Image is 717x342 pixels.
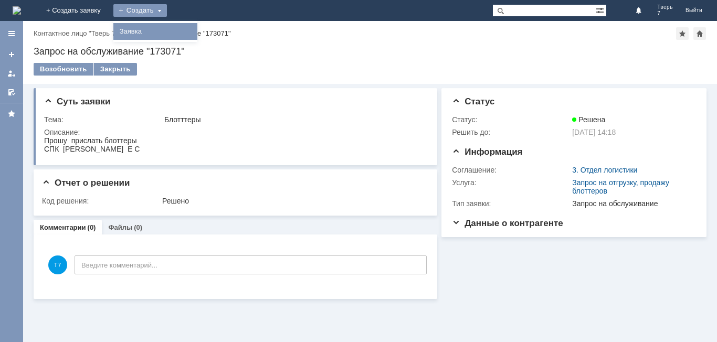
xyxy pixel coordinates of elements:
[34,46,707,57] div: Запрос на обслуживание "173071"
[572,166,637,174] a: 3. Отдел логистики
[164,115,423,124] div: Блотттеры
[452,115,570,124] div: Статус:
[572,128,616,136] span: [DATE] 14:18
[88,223,96,231] div: (0)
[572,115,605,124] span: Решена
[40,223,86,231] a: Комментарии
[13,6,21,15] a: Перейти на домашнюю страницу
[44,115,162,124] div: Тема:
[34,29,118,37] a: Контактное лицо "Тверь 7"
[596,5,606,15] span: Расширенный поиск
[44,97,110,106] span: Суть заявки
[452,218,563,228] span: Данные о контрагенте
[452,147,522,157] span: Информация
[42,178,130,188] span: Отчет о решении
[452,128,570,136] div: Решить до:
[108,223,132,231] a: Файлы
[3,84,20,101] a: Мои согласования
[3,46,20,63] a: Создать заявку
[452,166,570,174] div: Соглашение:
[452,97,494,106] span: Статус
[44,128,425,136] div: Описание:
[676,27,689,40] div: Добавить в избранное
[134,223,142,231] div: (0)
[122,29,231,37] div: Запрос на обслуживание "173071"
[113,4,167,17] div: Создать
[452,199,570,208] div: Тип заявки:
[34,29,122,37] div: /
[657,4,673,10] span: Тверь
[3,65,20,82] a: Мои заявки
[162,197,423,205] div: Решено
[42,197,160,205] div: Код решения:
[572,199,691,208] div: Запрос на обслуживание
[13,6,21,15] img: logo
[115,25,195,38] a: Заявка
[48,255,67,274] span: Т7
[452,178,570,187] div: Услуга:
[657,10,673,17] span: 7
[572,178,669,195] a: Запрос на отгрузку, продажу блоттеров
[693,27,706,40] div: Сделать домашней страницей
